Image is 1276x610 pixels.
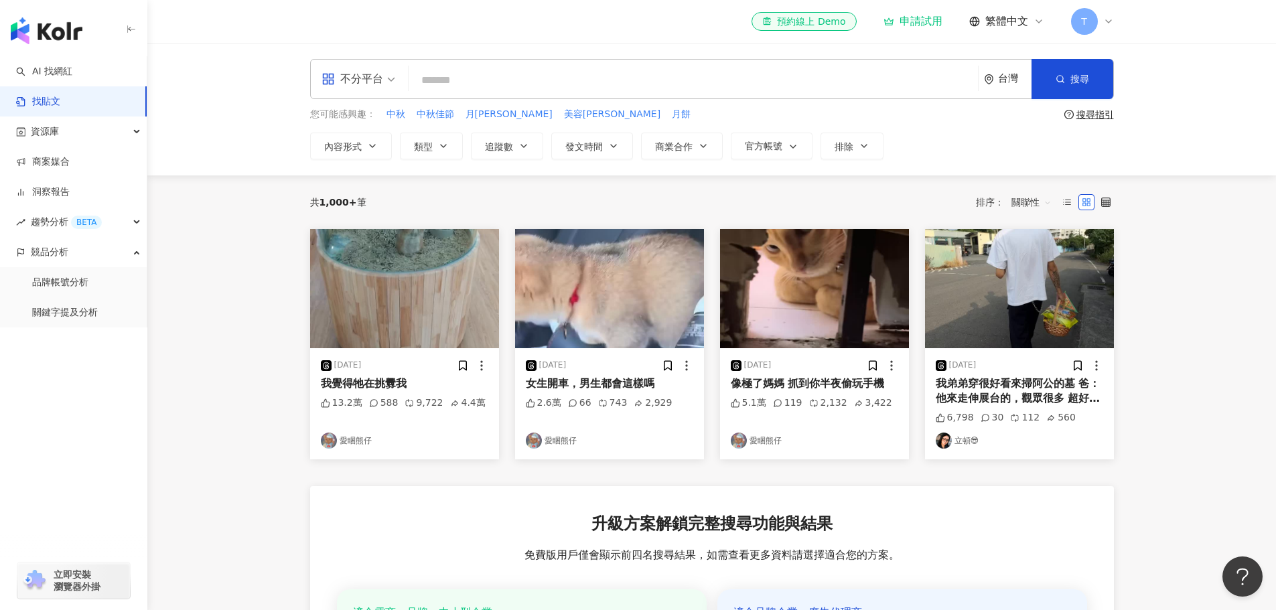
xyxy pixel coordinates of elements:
iframe: Help Scout Beacon - Open [1222,556,1263,597]
div: 5.1萬 [731,396,766,410]
div: 9,722 [405,396,443,410]
img: post-image [310,229,499,348]
span: 類型 [414,141,433,152]
span: 搜尋 [1070,74,1089,84]
span: 中秋佳節 [417,108,454,121]
span: rise [16,218,25,227]
img: KOL Avatar [321,433,337,449]
button: 月[PERSON_NAME] [465,107,553,122]
button: 美容[PERSON_NAME] [563,107,661,122]
button: 官方帳號 [731,133,812,159]
a: 預約線上 Demo [752,12,856,31]
span: 發文時間 [565,141,603,152]
span: 關聯性 [1011,192,1052,213]
img: post-image [925,229,1114,348]
div: [DATE] [334,360,362,371]
div: 4.4萬 [450,396,486,410]
span: 免費版用戶僅會顯示前四名搜尋結果，如需查看更多資料請選擇適合您的方案。 [524,548,900,562]
a: KOL Avatar愛睏熊仔 [526,433,693,449]
img: KOL Avatar [731,433,747,449]
div: 743 [598,396,628,410]
span: 立即安裝 瀏覽器外掛 [54,568,100,593]
div: 共 筆 [310,197,366,208]
div: 119 [773,396,802,410]
span: 資源庫 [31,117,59,147]
div: [DATE] [949,360,977,371]
span: environment [984,74,994,84]
div: 6,798 [936,411,974,425]
span: 官方帳號 [745,141,782,151]
span: 排除 [835,141,853,152]
span: 美容[PERSON_NAME] [564,108,660,121]
button: 月餅 [671,107,691,122]
button: 發文時間 [551,133,633,159]
span: 商業合作 [655,141,693,152]
a: KOL Avatar立頓😎 [936,433,1103,449]
span: 追蹤數 [485,141,513,152]
a: 洞察報告 [16,185,70,199]
button: 類型 [400,133,463,159]
img: post-image [720,229,909,348]
div: 我弟弟穿很好看來掃阿公的墓 爸：他來走伸展台的，觀眾很多 超好笑 有夠靠北 [936,376,1103,406]
img: post-image [515,229,704,348]
span: 趨勢分析 [31,207,102,237]
div: 像極了媽媽 抓到你半夜偷玩手機 [731,376,898,391]
img: logo [11,17,82,44]
div: 2.6萬 [526,396,561,410]
a: 申請試用 [883,15,942,28]
span: 競品分析 [31,237,68,267]
a: 找貼文 [16,95,60,108]
div: 66 [568,396,591,410]
div: 不分平台 [322,68,383,90]
div: 排序： [976,192,1059,213]
a: 商案媒合 [16,155,70,169]
span: 月餅 [672,108,691,121]
button: 追蹤數 [471,133,543,159]
div: 女生開車，男生都會這樣嗎 [526,376,693,391]
div: 我覺得牠在挑釁我 [321,376,488,391]
button: 排除 [821,133,883,159]
span: 月[PERSON_NAME] [466,108,553,121]
div: 台灣 [998,73,1032,84]
span: appstore [322,72,335,86]
span: 繁體中文 [985,14,1028,29]
span: 1,000+ [320,197,357,208]
img: chrome extension [21,570,48,591]
div: 3,422 [854,396,892,410]
button: 中秋佳節 [416,107,455,122]
img: KOL Avatar [526,433,542,449]
a: 品牌帳號分析 [32,276,88,289]
span: 中秋 [386,108,405,121]
a: searchAI 找網紅 [16,65,72,78]
div: 30 [981,411,1004,425]
div: 13.2萬 [321,396,362,410]
div: 112 [1010,411,1040,425]
span: question-circle [1064,110,1074,119]
span: 升級方案解鎖完整搜尋功能與結果 [591,513,833,536]
div: 560 [1046,411,1076,425]
a: KOL Avatar愛睏熊仔 [321,433,488,449]
button: 搜尋 [1032,59,1113,99]
img: KOL Avatar [936,433,952,449]
a: KOL Avatar愛睏熊仔 [731,433,898,449]
div: [DATE] [744,360,772,371]
span: 內容形式 [324,141,362,152]
div: 2,929 [634,396,672,410]
span: 您可能感興趣： [310,108,376,121]
span: T [1081,14,1087,29]
button: 內容形式 [310,133,392,159]
div: 預約線上 Demo [762,15,845,28]
div: 2,132 [809,396,847,410]
a: 關鍵字提及分析 [32,306,98,319]
button: 商業合作 [641,133,723,159]
div: 588 [369,396,399,410]
a: chrome extension立即安裝 瀏覽器外掛 [17,562,130,599]
div: BETA [71,216,102,229]
div: [DATE] [539,360,567,371]
button: 中秋 [386,107,406,122]
div: 搜尋指引 [1076,109,1114,120]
